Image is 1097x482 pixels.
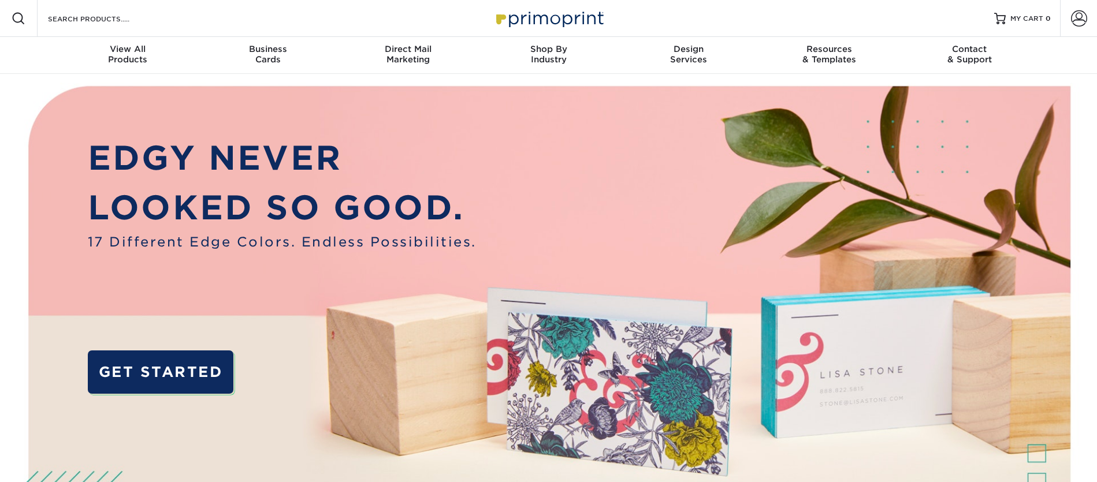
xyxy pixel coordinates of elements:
[478,44,619,65] div: Industry
[478,37,619,74] a: Shop ByIndustry
[58,37,198,74] a: View AllProducts
[198,44,338,54] span: Business
[338,44,478,65] div: Marketing
[88,350,233,394] a: GET STARTED
[899,37,1040,74] a: Contact& Support
[58,44,198,54] span: View All
[58,44,198,65] div: Products
[1046,14,1051,23] span: 0
[899,44,1040,54] span: Contact
[198,37,338,74] a: BusinessCards
[88,133,477,182] p: EDGY NEVER
[338,37,478,74] a: Direct MailMarketing
[47,12,159,25] input: SEARCH PRODUCTS.....
[478,44,619,54] span: Shop By
[619,44,759,54] span: Design
[759,44,899,54] span: Resources
[88,232,477,252] span: 17 Different Edge Colors. Endless Possibilities.
[198,44,338,65] div: Cards
[619,37,759,74] a: DesignServices
[88,183,477,232] p: LOOKED SO GOOD.
[899,44,1040,65] div: & Support
[619,44,759,65] div: Services
[1010,14,1043,24] span: MY CART
[759,37,899,74] a: Resources& Templates
[759,44,899,65] div: & Templates
[338,44,478,54] span: Direct Mail
[491,6,607,31] img: Primoprint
